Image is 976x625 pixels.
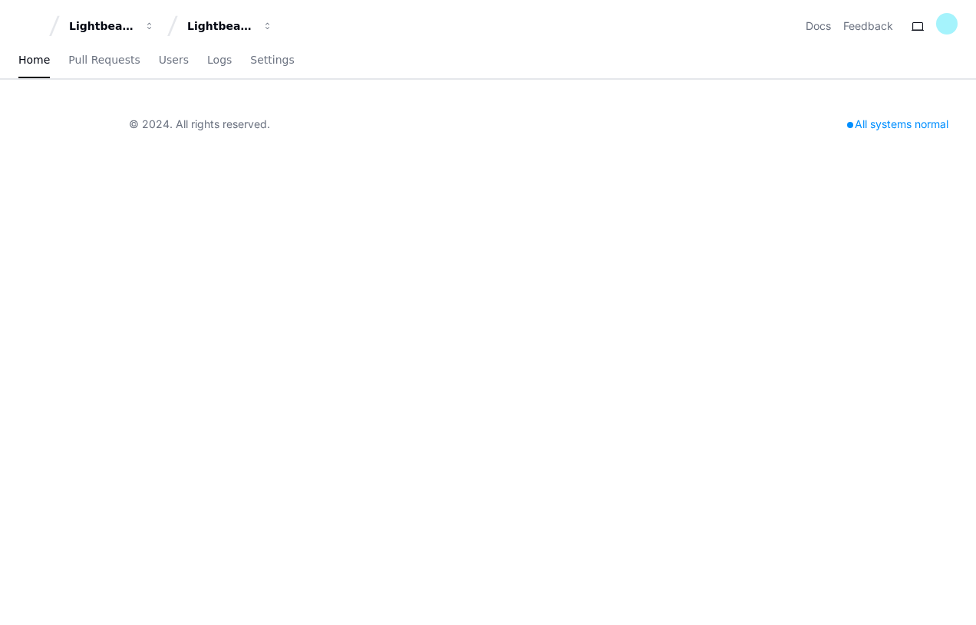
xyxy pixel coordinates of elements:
[63,12,161,40] button: Lightbeam Health
[838,113,958,135] div: All systems normal
[18,43,50,78] a: Home
[207,43,232,78] a: Logs
[68,43,140,78] a: Pull Requests
[250,43,294,78] a: Settings
[806,18,831,34] a: Docs
[68,55,140,64] span: Pull Requests
[187,18,253,34] div: Lightbeam Health Solutions
[181,12,279,40] button: Lightbeam Health Solutions
[159,43,189,78] a: Users
[159,55,189,64] span: Users
[129,117,270,132] div: © 2024. All rights reserved.
[207,55,232,64] span: Logs
[250,55,294,64] span: Settings
[69,18,135,34] div: Lightbeam Health
[843,18,893,34] button: Feedback
[18,55,50,64] span: Home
